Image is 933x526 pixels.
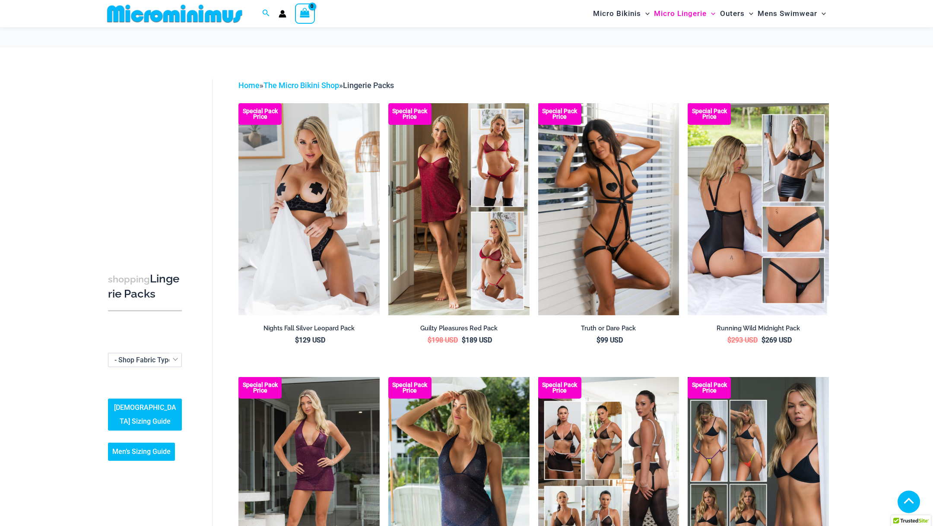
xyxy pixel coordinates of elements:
a: OutersMenu ToggleMenu Toggle [718,3,755,25]
b: Special Pack Price [388,108,432,120]
b: Special Pack Price [688,108,731,120]
a: Search icon link [262,8,270,19]
a: Men’s Sizing Guide [108,443,175,461]
a: [DEMOGRAPHIC_DATA] Sizing Guide [108,399,182,431]
a: Nights Fall Silver Leopard 1036 Bra 6046 Thong 09v2 Nights Fall Silver Leopard 1036 Bra 6046 Thon... [238,103,380,315]
a: Nights Fall Silver Leopard Pack [238,324,380,336]
img: Truth or Dare Black 1905 Bodysuit 611 Micro 07 [538,103,679,315]
span: $ [727,336,731,344]
bdi: 99 USD [597,336,623,344]
span: $ [462,336,466,344]
span: shopping [108,274,150,285]
span: Mens Swimwear [758,3,817,25]
b: Special Pack Price [388,382,432,393]
span: $ [762,336,765,344]
span: $ [597,336,600,344]
bdi: 269 USD [762,336,792,344]
h2: Nights Fall Silver Leopard Pack [238,324,380,333]
h2: Truth or Dare Pack [538,324,679,333]
a: All Styles (1) Running Wild Midnight 1052 Top 6512 Bottom 04Running Wild Midnight 1052 Top 6512 B... [688,103,829,315]
h3: Lingerie Packs [108,272,182,301]
a: Account icon link [279,10,286,18]
span: Micro Bikinis [593,3,641,25]
b: Special Pack Price [238,108,282,120]
b: Special Pack Price [538,108,581,120]
span: Outers [720,3,745,25]
a: Guilty Pleasures Red Collection Pack F Guilty Pleasures Red Collection Pack BGuilty Pleasures Red... [388,103,530,315]
span: Menu Toggle [745,3,753,25]
b: Special Pack Price [688,382,731,393]
a: Truth or Dare Pack [538,324,679,336]
a: Home [238,81,260,90]
a: Micro BikinisMenu ToggleMenu Toggle [591,3,652,25]
a: Micro LingerieMenu ToggleMenu Toggle [652,3,717,25]
h2: Guilty Pleasures Red Pack [388,324,530,333]
img: All Styles (1) [688,103,829,315]
bdi: 293 USD [727,336,758,344]
span: - Shop Fabric Type [108,353,182,367]
img: Nights Fall Silver Leopard 1036 Bra 6046 Thong 09v2 [238,103,380,315]
span: - Shop Fabric Type [114,356,172,364]
span: - Shop Fabric Type [108,353,181,367]
span: Menu Toggle [817,3,826,25]
img: MM SHOP LOGO FLAT [104,4,246,23]
bdi: 198 USD [428,336,458,344]
iframe: TrustedSite Certified [108,72,186,245]
b: Special Pack Price [538,382,581,393]
span: $ [295,336,299,344]
a: Guilty Pleasures Red Pack [388,324,530,336]
span: Lingerie Packs [343,81,394,90]
a: The Micro Bikini Shop [263,81,339,90]
h2: Running Wild Midnight Pack [688,324,829,333]
a: Mens SwimwearMenu ToggleMenu Toggle [755,3,828,25]
span: Micro Lingerie [654,3,707,25]
span: Menu Toggle [707,3,715,25]
span: Menu Toggle [641,3,650,25]
a: Truth or Dare Black 1905 Bodysuit 611 Micro 07 Truth or Dare Black 1905 Bodysuit 611 Micro 06Trut... [538,103,679,315]
bdi: 129 USD [295,336,325,344]
bdi: 189 USD [462,336,492,344]
nav: Site Navigation [590,1,829,26]
span: » » [238,81,394,90]
a: View Shopping Cart, empty [295,3,315,23]
img: Guilty Pleasures Red Collection Pack F [388,103,530,315]
span: $ [428,336,432,344]
a: Running Wild Midnight Pack [688,324,829,336]
b: Special Pack Price [238,382,282,393]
